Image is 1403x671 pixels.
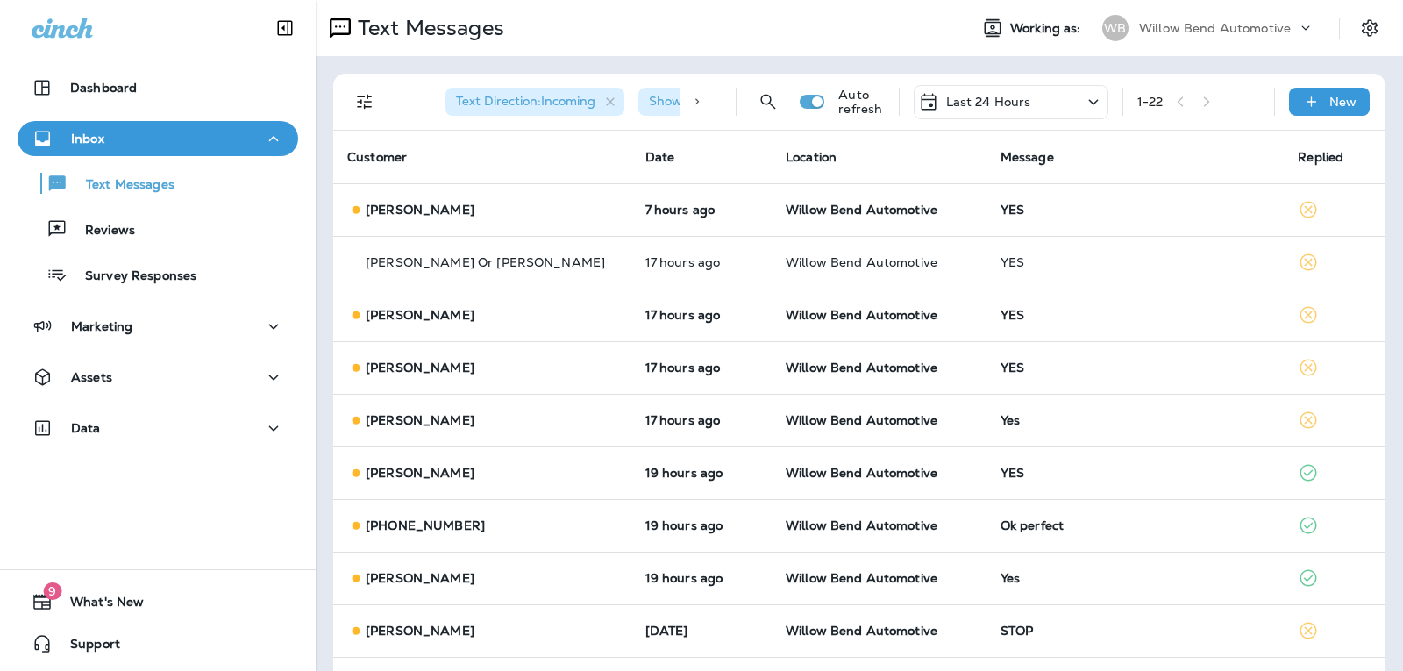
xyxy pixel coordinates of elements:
span: Location [786,149,837,165]
p: [PERSON_NAME] [366,466,474,480]
div: YES [1001,203,1271,217]
p: Survey Responses [68,268,196,285]
p: Inbox [71,132,104,146]
span: 9 [43,582,61,600]
button: 9What's New [18,584,298,619]
p: Dashboard [70,81,137,95]
div: Ok perfect [1001,518,1271,532]
p: [PERSON_NAME] Or [PERSON_NAME] [366,255,605,269]
span: Message [1001,149,1054,165]
span: Willow Bend Automotive [786,307,937,323]
p: Aug 17, 2025 12:46 PM [645,413,758,427]
span: Working as: [1010,21,1085,36]
span: Willow Bend Automotive [786,360,937,375]
p: [PERSON_NAME] [366,360,474,375]
span: Willow Bend Automotive [786,623,937,639]
button: Inbox [18,121,298,156]
div: Text Direction:Incoming [445,88,624,116]
button: Reviews [18,211,298,247]
p: [PERSON_NAME] [366,624,474,638]
p: [PHONE_NUMBER] [366,518,485,532]
p: Last 24 Hours [946,95,1031,109]
div: YES [1001,466,1271,480]
span: Date [645,149,675,165]
p: Marketing [71,319,132,333]
p: Aug 17, 2025 11:29 AM [645,518,758,532]
button: Assets [18,360,298,395]
p: Aug 17, 2025 12:54 PM [645,308,758,322]
p: Aug 17, 2025 11:30 AM [645,466,758,480]
button: Survey Responses [18,256,298,293]
div: Yes [1001,413,1271,427]
button: Settings [1354,12,1385,44]
p: [PERSON_NAME] [366,571,474,585]
div: Yes [1001,571,1271,585]
span: Replied [1298,149,1343,165]
button: Text Messages [18,165,298,202]
p: Text Messages [351,15,504,41]
button: Filters [347,84,382,119]
div: YES [1001,308,1271,322]
p: Willow Bend Automotive [1139,21,1291,35]
span: Willow Bend Automotive [786,202,937,218]
span: Willow Bend Automotive [786,412,937,428]
p: Aug 16, 2025 09:33 AM [645,624,758,638]
div: 1 - 22 [1137,95,1164,109]
button: Support [18,626,298,661]
button: Dashboard [18,70,298,105]
div: Show Start/Stop/Unsubscribe:true [638,88,889,116]
span: Willow Bend Automotive [786,254,937,270]
p: Aug 17, 2025 12:47 PM [645,360,758,375]
span: Text Direction : Incoming [456,93,595,109]
span: Willow Bend Automotive [786,465,937,481]
span: Support [53,637,120,658]
p: Data [71,421,101,435]
div: STOP [1001,624,1271,638]
p: [PERSON_NAME] [366,413,474,427]
div: YES [1001,255,1271,269]
p: Aug 17, 2025 11:16 AM [645,571,758,585]
p: Aug 17, 2025 10:46 PM [645,203,758,217]
p: Aug 17, 2025 01:00 PM [645,255,758,269]
span: Willow Bend Automotive [786,518,937,533]
span: Show Start/Stop/Unsubscribe : true [649,93,860,109]
button: Data [18,410,298,446]
span: Willow Bend Automotive [786,570,937,586]
div: WB [1102,15,1129,41]
p: [PERSON_NAME] [366,203,474,217]
button: Search Messages [751,84,786,119]
button: Collapse Sidebar [260,11,310,46]
p: Assets [71,370,112,384]
p: Auto refresh [838,88,884,116]
p: New [1329,95,1357,109]
button: Marketing [18,309,298,344]
p: Reviews [68,223,135,239]
p: Text Messages [68,177,174,194]
span: Customer [347,149,407,165]
span: What's New [53,595,144,616]
p: [PERSON_NAME] [366,308,474,322]
div: YES [1001,360,1271,375]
